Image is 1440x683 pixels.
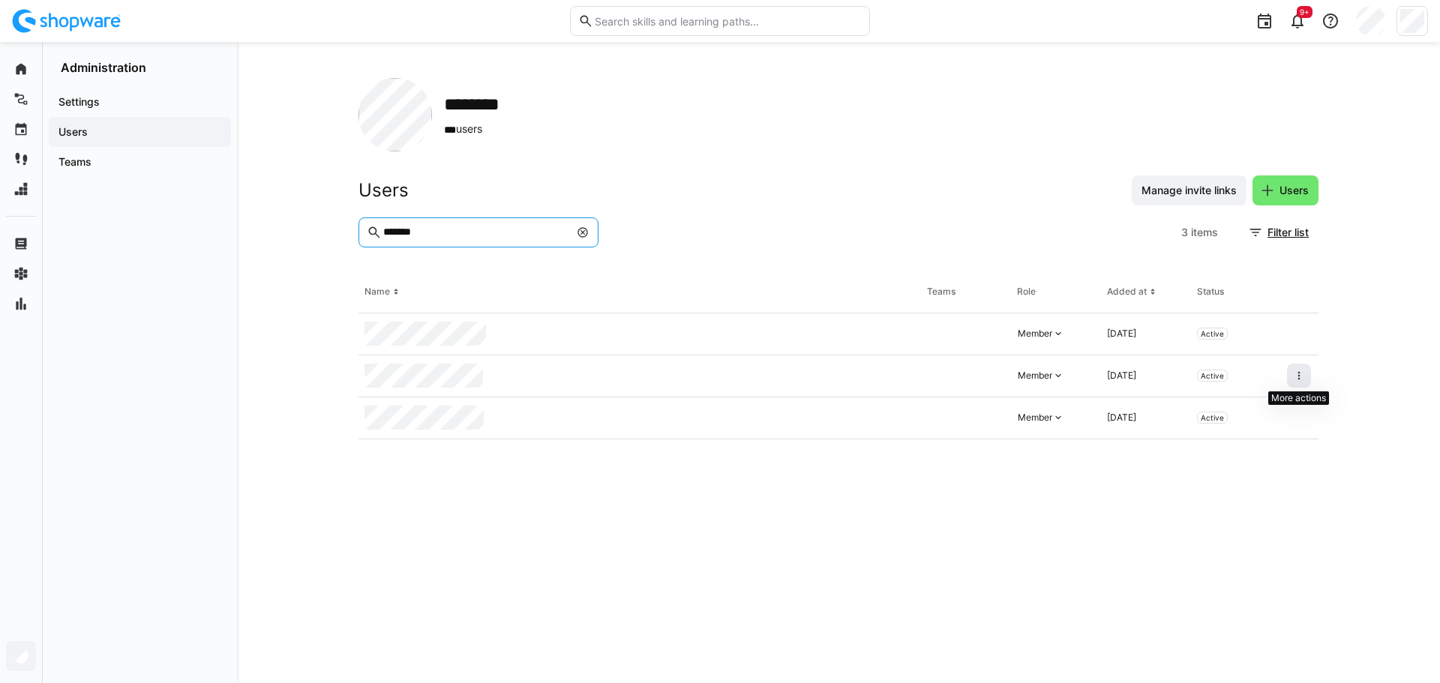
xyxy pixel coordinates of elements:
div: Member [1018,328,1052,340]
span: [DATE] [1107,328,1136,339]
div: Role [1017,286,1036,298]
div: Teams [927,286,955,298]
button: Manage invite links [1132,175,1246,205]
div: Member [1018,370,1052,382]
span: Active [1201,371,1224,380]
div: Status [1197,286,1224,298]
button: Filter list [1240,217,1318,247]
span: items [1191,225,1218,240]
button: Users [1252,175,1318,205]
span: users [444,121,529,137]
span: 9+ [1300,7,1309,16]
span: Active [1201,413,1224,422]
span: [DATE] [1107,370,1136,381]
span: 3 [1181,225,1188,240]
span: [DATE] [1107,412,1136,423]
div: Added at [1107,286,1147,298]
span: Active [1201,329,1224,338]
span: Users [1277,183,1311,198]
div: Name [364,286,390,298]
span: Manage invite links [1139,183,1239,198]
div: More actions [1268,391,1329,405]
input: Search skills and learning paths… [593,14,862,28]
h2: Users [358,179,409,202]
div: Member [1018,412,1052,424]
span: Filter list [1265,225,1311,240]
